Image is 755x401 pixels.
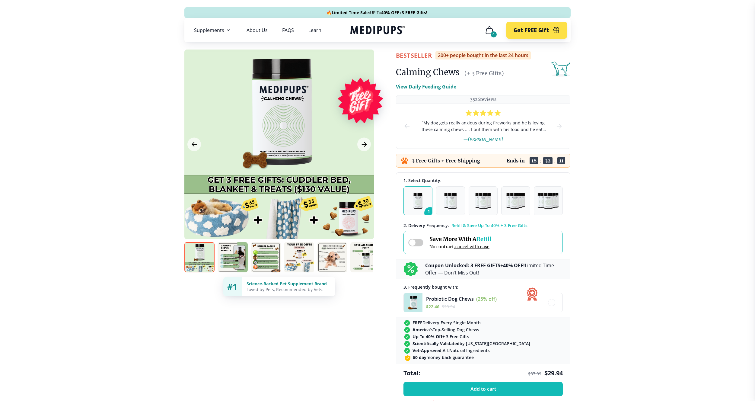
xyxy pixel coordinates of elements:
span: Refill [476,236,491,242]
span: : [540,158,542,164]
button: Previous Image [187,138,201,151]
span: — [PERSON_NAME] [463,137,503,142]
strong: FREE [413,320,422,326]
span: (+ 3 Free Gifts) [464,70,504,77]
button: Supplements [194,27,232,34]
button: Next Image [357,138,371,151]
span: Delivery Every Single Month [413,320,481,326]
strong: 60 day [413,354,426,360]
h1: Calming Chews [396,67,460,78]
strong: Up To 40% Off [413,334,442,339]
span: by [US_STATE][GEOGRAPHIC_DATA] [413,341,530,346]
span: Total: [403,369,420,377]
span: Save More With A [429,236,491,242]
a: About Us [247,27,268,33]
img: Calming Chews | Natural Dog Supplements [350,242,381,272]
button: Get FREE Gift [506,22,567,39]
span: $ 37.99 [528,371,541,377]
span: $ 29.94 [544,369,563,377]
span: 2 . Delivery Frequency: [403,223,449,228]
span: cancel with ease [455,244,489,249]
span: money back guarantee [413,354,474,360]
b: 40% OFF! [503,262,525,269]
img: Calming Chews | Natural Dog Supplements [218,242,248,272]
div: 1. Select Quantity: [403,178,563,183]
img: Calming Chews | Natural Dog Supplements [317,242,347,272]
button: 1 [403,186,432,215]
img: Pack of 1 - Natural Dog Supplements [413,193,423,209]
span: : [554,158,556,164]
span: 32 [543,157,553,164]
span: 11 [557,157,565,164]
span: $ 29.94 [442,304,455,310]
span: All-Natural Ingredients [413,348,490,353]
span: Refill & Save Up To 40% + 3 Free Gifts [451,223,527,228]
span: No contract, [429,244,491,249]
span: BestSeller [396,51,432,59]
img: Pack of 2 - Natural Dog Supplements [444,193,457,209]
span: (25% off) [476,296,497,302]
button: Add to cart [403,382,563,396]
span: Probiotic Dog Chews [426,296,474,302]
span: Add to cart [470,386,496,392]
span: $ 22.46 [426,304,439,310]
div: 200+ people bought in the last 24 hours [435,51,531,59]
span: 18 [530,157,538,164]
button: next-slide [556,104,563,149]
p: + Limited Time Offer — Don’t Miss Out! [425,262,563,276]
p: 3526 reviews [470,97,496,102]
span: #1 [227,281,237,292]
b: Coupon Unlocked: 3 FREE GIFTS [425,262,500,269]
strong: Vet-Approved, [413,348,443,353]
span: “ My dog gets really anxious during fireworks and he is loving these calming chews .... I put the... [420,120,546,133]
a: Medipups [350,24,405,37]
p: 3 Free Gifts + Free Shipping [412,158,480,164]
button: prev-slide [403,104,411,149]
span: 3 . Frequently bought with: [403,284,458,290]
img: Pack of 5 - Natural Dog Supplements [537,193,559,209]
p: View Daily Feeding Guide [396,83,456,90]
span: Get FREE Gift [514,27,549,34]
img: Calming Chews | Natural Dog Supplements [251,242,281,272]
a: Learn [308,27,321,33]
strong: America’s [413,327,433,332]
span: 🔥 UP To + [327,10,427,16]
div: Science-Backed Pet Supplement Brand [247,281,330,287]
img: Probiotic Dog Chews - Medipups [404,293,422,312]
a: FAQS [282,27,294,33]
img: Calming Chews | Natural Dog Supplements [184,242,215,272]
img: Pack of 3 - Natural Dog Supplements [475,193,491,209]
span: Supplements [194,27,224,33]
div: 4 [491,31,497,37]
p: Ends in [507,158,525,164]
span: + 3 Free Gifts [413,334,469,339]
div: Loved by Pets, Recommended by Vets. [247,287,330,292]
strong: Scientifically Validated [413,341,460,346]
img: Pack of 4 - Natural Dog Supplements [506,193,525,209]
img: Calming Chews | Natural Dog Supplements [284,242,314,272]
span: 1 [424,207,436,219]
button: cart [482,23,497,37]
span: Top-Selling Dog Chews [413,327,479,332]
